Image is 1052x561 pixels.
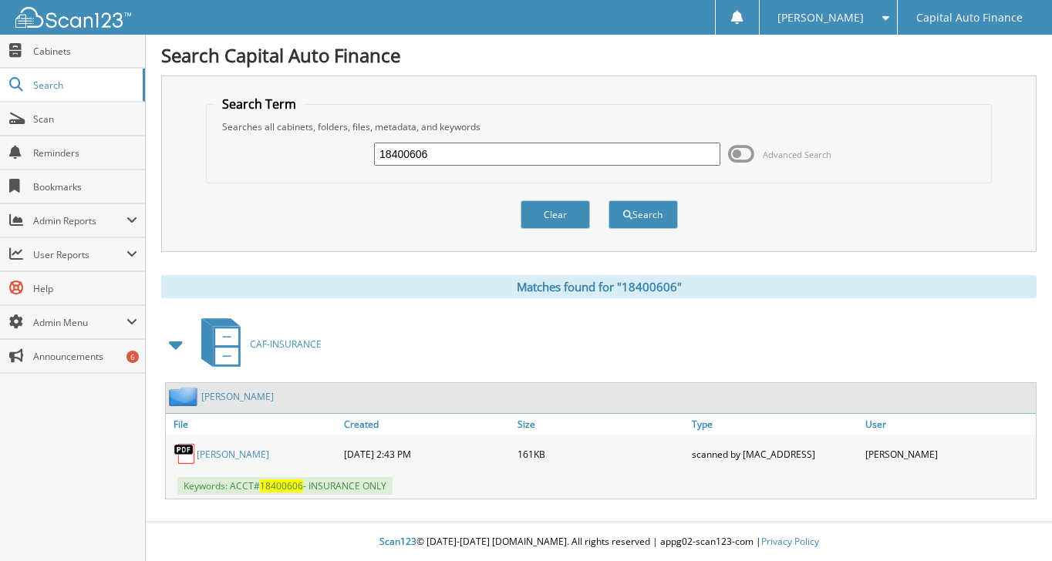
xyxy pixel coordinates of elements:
img: folder2.png [169,387,201,406]
span: Help [33,282,137,295]
a: Type [688,414,862,435]
a: Created [340,414,514,435]
img: PDF.png [174,442,197,465]
div: [PERSON_NAME] [861,438,1036,469]
iframe: Chat Widget [975,487,1052,561]
span: Bookmarks [33,180,137,193]
span: Scan123 [379,535,416,548]
a: [PERSON_NAME] [201,390,274,403]
span: Admin Menu [33,316,126,329]
span: CAF-INSURANCE [250,338,322,351]
div: © [DATE]-[DATE] [DOMAIN_NAME]. All rights reserved | appg02-scan123-com | [146,523,1052,561]
span: Advanced Search [763,149,831,160]
span: [PERSON_NAME] [777,13,864,22]
button: Clear [521,200,590,229]
legend: Search Term [214,96,304,113]
div: Searches all cabinets, folders, files, metadata, and keywords [214,120,984,133]
div: 161KB [514,438,688,469]
a: Size [514,414,688,435]
span: 18400606 [260,479,303,492]
span: Keywords: ACCT# - INSURANCE ONLY [177,477,393,495]
h1: Search Capital Auto Finance [161,42,1037,68]
div: Matches found for "18400606" [161,275,1037,298]
span: User Reports [33,248,126,261]
span: Cabinets [33,45,137,58]
a: Privacy Policy [761,535,819,548]
span: Scan [33,113,137,126]
span: Search [33,79,135,92]
a: User [861,414,1036,435]
a: [PERSON_NAME] [197,448,269,461]
a: CAF-INSURANCE [192,314,322,375]
div: scanned by [MAC_ADDRESS] [688,438,862,469]
img: scan123-logo-white.svg [15,7,131,28]
span: Announcements [33,350,137,363]
a: File [166,414,340,435]
div: [DATE] 2:43 PM [340,438,514,469]
span: Capital Auto Finance [916,13,1023,22]
button: Search [609,200,678,229]
span: Reminders [33,146,137,160]
span: Admin Reports [33,214,126,227]
div: 6 [126,351,139,363]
